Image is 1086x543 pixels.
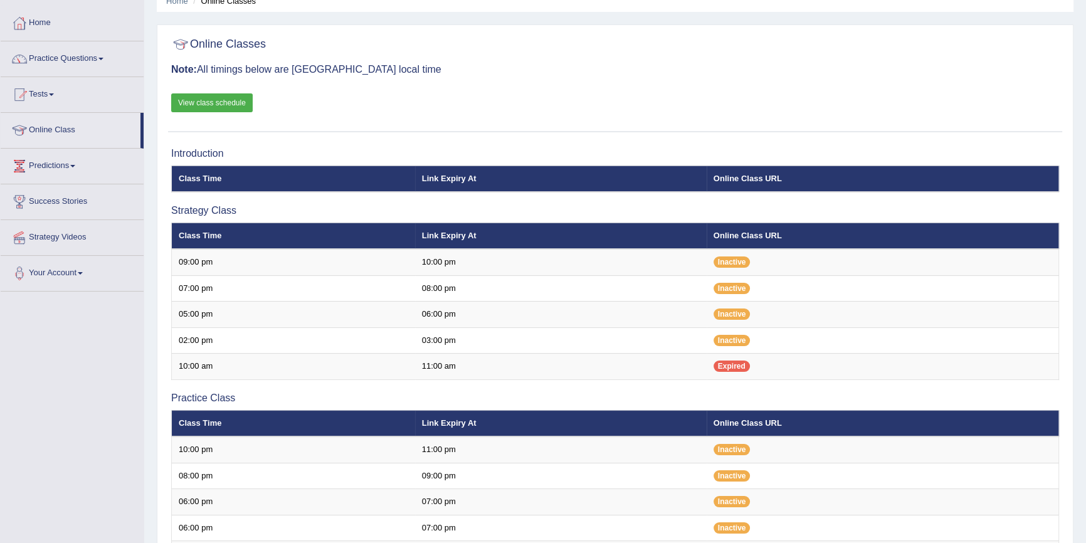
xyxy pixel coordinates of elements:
td: 07:00 pm [415,515,707,541]
th: Link Expiry At [415,223,707,249]
th: Online Class URL [707,410,1059,436]
th: Class Time [172,410,415,436]
a: Your Account [1,256,144,287]
th: Class Time [172,223,415,249]
a: Practice Questions [1,41,144,73]
a: Tests [1,77,144,108]
td: 07:00 pm [172,275,415,302]
span: Inactive [714,256,751,268]
h3: All timings below are [GEOGRAPHIC_DATA] local time [171,64,1059,75]
span: Inactive [714,444,751,455]
a: Strategy Videos [1,220,144,251]
td: 10:00 pm [172,436,415,463]
th: Link Expiry At [415,410,707,436]
td: 06:00 pm [172,489,415,515]
td: 06:00 pm [172,515,415,541]
span: Inactive [714,522,751,534]
td: 03:00 pm [415,327,707,354]
span: Inactive [714,283,751,294]
th: Online Class URL [707,223,1059,249]
a: View class schedule [171,93,253,112]
td: 11:00 pm [415,436,707,463]
a: Predictions [1,149,144,180]
h3: Strategy Class [171,205,1059,216]
a: Online Class [1,113,140,144]
th: Class Time [172,166,415,192]
td: 06:00 pm [415,302,707,328]
td: 02:00 pm [172,327,415,354]
a: Home [1,6,144,37]
td: 09:00 pm [172,249,415,275]
td: 09:00 pm [415,463,707,489]
th: Online Class URL [707,166,1059,192]
h3: Practice Class [171,393,1059,404]
span: Inactive [714,308,751,320]
td: 05:00 pm [172,302,415,328]
span: Inactive [714,335,751,346]
h3: Introduction [171,148,1059,159]
span: Expired [714,361,750,372]
span: Inactive [714,470,751,482]
h2: Online Classes [171,35,266,54]
b: Note: [171,64,197,75]
td: 11:00 am [415,354,707,380]
td: 10:00 am [172,354,415,380]
td: 08:00 pm [415,275,707,302]
a: Success Stories [1,184,144,216]
th: Link Expiry At [415,166,707,192]
td: 10:00 pm [415,249,707,275]
span: Inactive [714,496,751,507]
td: 08:00 pm [172,463,415,489]
td: 07:00 pm [415,489,707,515]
